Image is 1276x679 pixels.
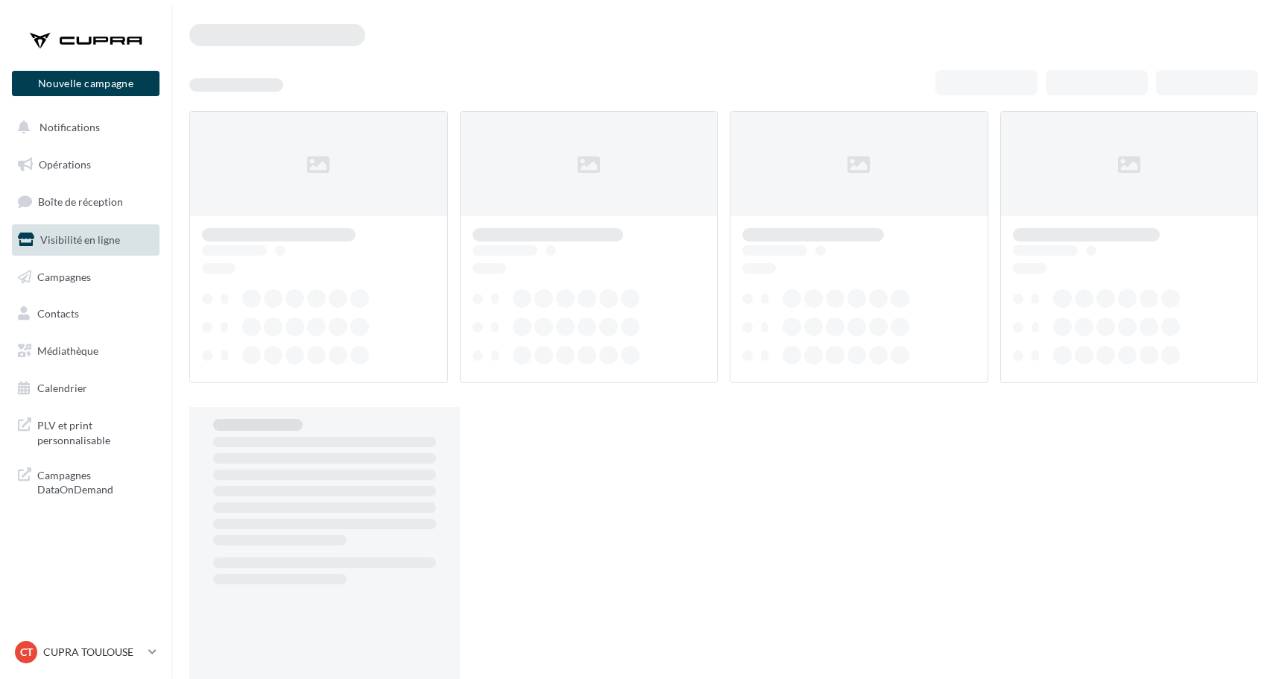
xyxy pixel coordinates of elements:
[9,112,157,143] button: Notifications
[12,71,159,96] button: Nouvelle campagne
[37,307,79,320] span: Contacts
[9,262,162,293] a: Campagnes
[43,645,142,660] p: CUPRA TOULOUSE
[9,224,162,256] a: Visibilité en ligne
[39,158,91,171] span: Opérations
[37,465,154,497] span: Campagnes DataOnDemand
[37,270,91,282] span: Campagnes
[9,459,162,503] a: Campagnes DataOnDemand
[9,409,162,453] a: PLV et print personnalisable
[9,298,162,329] a: Contacts
[40,233,120,246] span: Visibilité en ligne
[20,645,33,660] span: CT
[12,638,159,666] a: CT CUPRA TOULOUSE
[38,195,123,208] span: Boîte de réception
[37,415,154,447] span: PLV et print personnalisable
[9,186,162,218] a: Boîte de réception
[40,121,100,133] span: Notifications
[9,335,162,367] a: Médiathèque
[37,344,98,357] span: Médiathèque
[37,382,87,394] span: Calendrier
[9,149,162,180] a: Opérations
[9,373,162,404] a: Calendrier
